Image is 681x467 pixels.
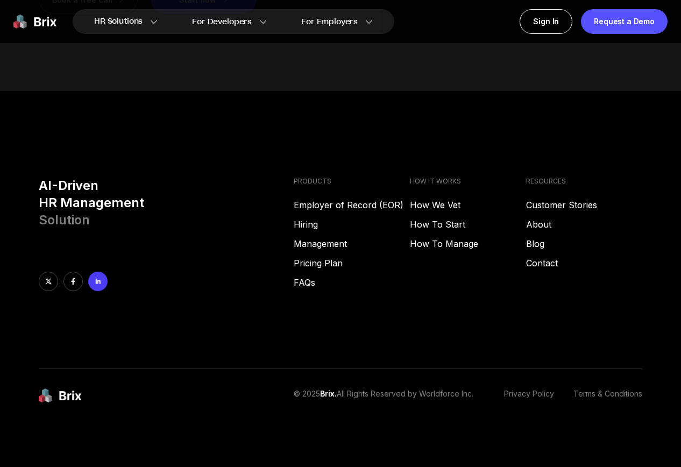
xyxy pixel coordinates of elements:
[294,177,410,186] h4: PRODUCTS
[301,16,358,27] span: For Employers
[504,388,554,403] a: Privacy Policy
[39,177,285,229] h3: AI-Driven HR Management
[294,237,410,250] a: Management
[294,276,410,289] a: FAQs
[410,199,526,211] a: How We Vet
[39,388,82,403] img: brix
[526,199,642,211] a: Customer Stories
[581,9,668,34] a: Request a Demo
[94,13,143,30] span: HR Solutions
[320,389,337,398] span: Brix.
[294,257,410,270] a: Pricing Plan
[573,388,642,403] a: Terms & Conditions
[410,237,526,250] a: How To Manage
[410,177,526,186] h4: HOW IT WORKS
[410,218,526,231] a: How To Start
[526,218,642,231] a: About
[526,257,642,270] a: Contact
[520,9,572,34] a: Sign In
[526,237,642,250] a: Blog
[192,16,252,27] span: For Developers
[526,177,642,186] h4: RESOURCES
[294,199,410,211] a: Employer of Record (EOR)
[294,218,410,231] a: Hiring
[294,388,473,403] p: © 2025 All Rights Reserved by Worldforce Inc.
[39,212,90,228] span: Solution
